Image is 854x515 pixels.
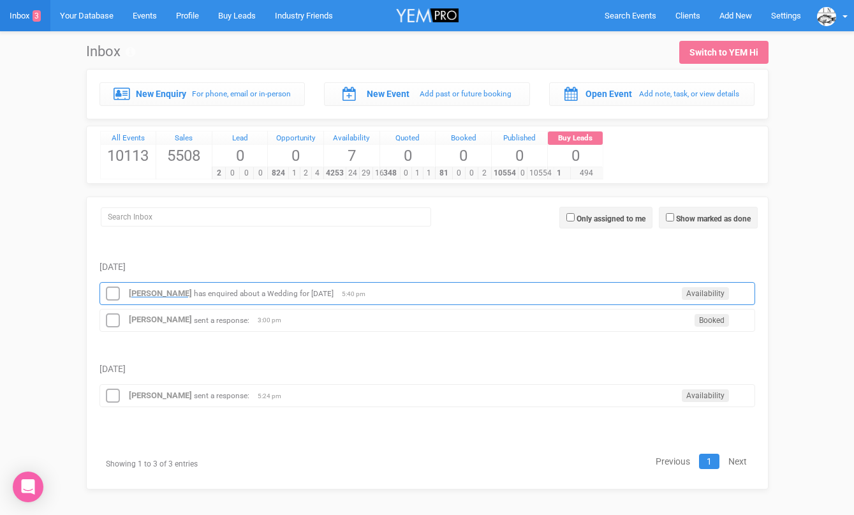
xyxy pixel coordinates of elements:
[323,167,346,179] span: 4253
[721,454,755,469] a: Next
[585,87,632,100] label: Open Event
[212,167,226,179] span: 2
[194,315,249,324] small: sent a response:
[491,167,519,179] span: 10554
[346,167,360,179] span: 24
[258,392,290,401] span: 5:24 pm
[379,167,401,179] span: 348
[212,145,268,167] span: 0
[258,316,290,325] span: 3:00 pm
[129,391,192,400] a: [PERSON_NAME]
[527,167,554,179] span: 10554
[639,89,739,98] small: Add note, task, or view details
[99,452,306,476] div: Showing 1 to 3 of 3 entries
[194,289,334,298] small: has enquired about a Wedding for [DATE]
[311,167,323,179] span: 4
[548,145,603,167] span: 0
[13,472,43,502] div: Open Intercom Messenger
[689,46,758,59] div: Switch to YEM Hi
[342,290,374,299] span: 5:40 pm
[300,167,312,179] span: 2
[436,145,491,167] span: 0
[86,44,135,59] h1: Inbox
[492,145,547,167] span: 0
[676,213,751,225] label: Show marked as done
[225,167,240,179] span: 0
[478,167,491,179] span: 2
[99,82,306,105] a: New Enquiry For phone, email or in-person
[324,82,530,105] a: New Event Add past or future booking
[465,167,478,179] span: 0
[423,167,435,179] span: 1
[288,167,300,179] span: 1
[101,207,431,227] input: Search Inbox
[380,145,436,167] span: 0
[129,315,192,324] a: [PERSON_NAME]
[548,131,603,146] a: Buy Leads
[400,167,412,179] span: 0
[682,287,729,300] span: Availability
[648,454,698,469] a: Previous
[492,131,547,146] a: Published
[695,314,729,327] span: Booked
[380,131,436,146] a: Quoted
[324,131,379,146] a: Availability
[518,167,527,179] span: 0
[268,145,323,167] span: 0
[212,131,268,146] a: Lead
[101,145,156,167] span: 10113
[99,364,755,374] h5: [DATE]
[420,89,512,98] small: Add past or future booking
[136,87,186,100] label: New Enquiry
[435,167,453,179] span: 81
[577,213,645,225] label: Only assigned to me
[367,87,409,100] label: New Event
[675,11,700,20] span: Clients
[570,167,603,179] span: 494
[436,131,491,146] a: Booked
[129,288,192,298] a: [PERSON_NAME]
[372,167,387,179] span: 16
[549,82,755,105] a: Open Event Add note, task, or view details
[547,167,571,179] span: 1
[324,145,379,167] span: 7
[411,167,423,179] span: 1
[156,145,212,167] span: 5508
[239,167,254,179] span: 0
[699,454,719,469] a: 1
[359,167,373,179] span: 29
[719,11,752,20] span: Add New
[99,262,755,272] h5: [DATE]
[682,389,729,402] span: Availability
[194,391,249,400] small: sent a response:
[253,167,268,179] span: 0
[192,89,291,98] small: For phone, email or in-person
[156,131,212,146] a: Sales
[268,131,323,146] a: Opportunity
[101,131,156,146] a: All Events
[679,41,769,64] a: Switch to YEM Hi
[267,167,288,179] span: 824
[33,10,41,22] span: 3
[817,7,836,26] img: data
[452,167,466,179] span: 0
[605,11,656,20] span: Search Events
